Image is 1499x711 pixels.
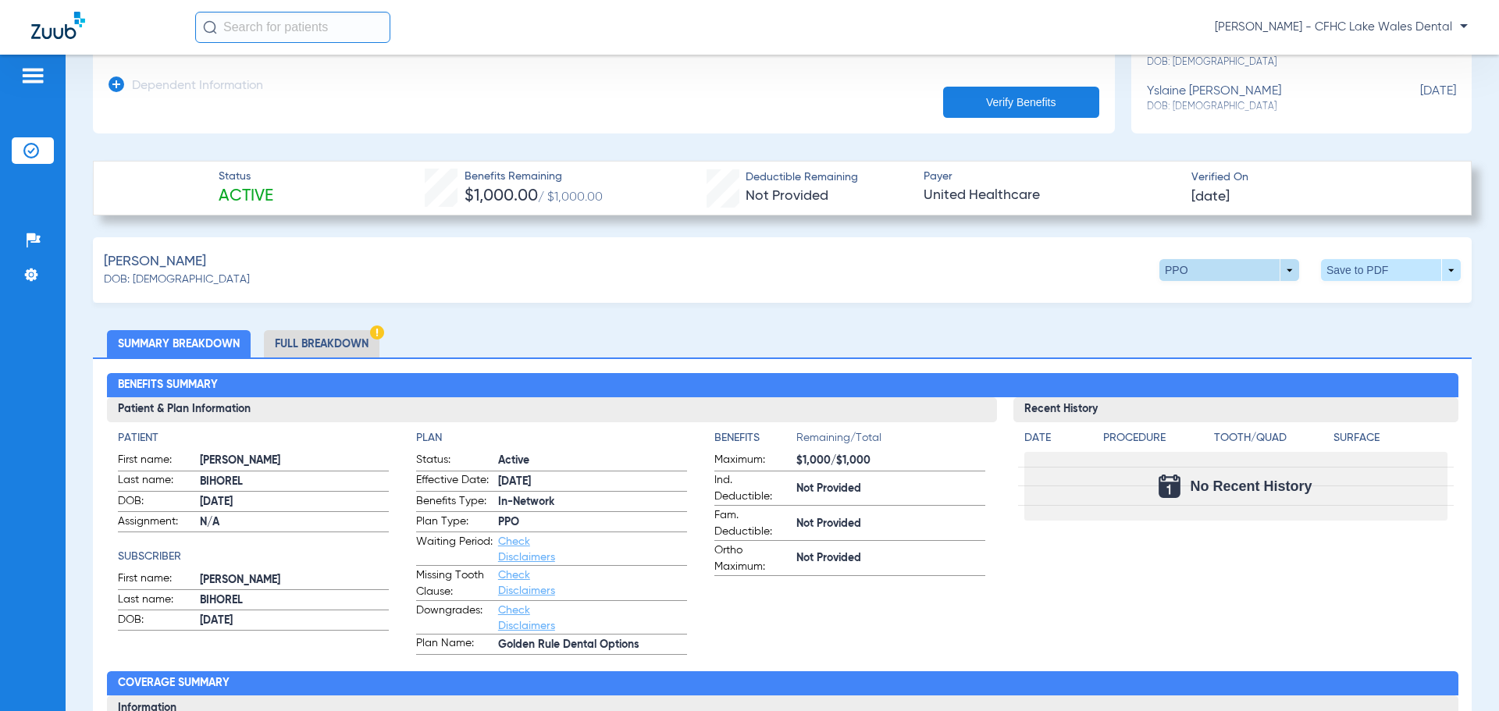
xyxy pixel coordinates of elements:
span: Last name: [118,592,194,610]
img: Calendar [1159,475,1180,498]
span: $1,000/$1,000 [796,453,985,469]
span: Deductible Remaining [746,169,858,186]
span: BIHOREL [200,592,389,609]
img: Hazard [370,325,384,340]
h4: Procedure [1103,430,1209,446]
span: Verified On [1191,169,1446,186]
app-breakdown-title: Procedure [1103,430,1209,452]
h4: Tooth/Quad [1214,430,1328,446]
h4: Subscriber [118,549,389,565]
span: BIHOREL [200,474,389,490]
span: DOB: [DEMOGRAPHIC_DATA] [1147,55,1378,69]
span: [PERSON_NAME] - CFHC Lake Wales Dental [1215,20,1468,35]
span: Golden Rule Dental Options [498,637,687,653]
span: [PERSON_NAME] [104,252,206,272]
span: / $1,000.00 [538,191,603,204]
span: Not Provided [796,516,985,532]
span: Payer [924,169,1178,185]
span: Assignment: [118,514,194,532]
h4: Surface [1333,430,1447,446]
img: Search Icon [203,20,217,34]
span: Waiting Period: [416,534,493,565]
h4: Plan [416,430,687,446]
h4: Benefits [714,430,796,446]
span: Not Provided [796,550,985,567]
span: Active [219,186,273,208]
h4: Patient [118,430,389,446]
span: First name: [118,571,194,589]
h3: Recent History [1013,397,1458,422]
button: Verify Benefits [943,87,1099,118]
span: Remaining/Total [796,430,985,452]
h4: Date [1024,430,1090,446]
h2: Benefits Summary [107,373,1458,398]
span: Benefits Type: [416,493,493,512]
span: Not Provided [796,481,985,497]
span: [DATE] [1378,84,1456,113]
button: PPO [1159,259,1299,281]
app-breakdown-title: Tooth/Quad [1214,430,1328,452]
iframe: Chat Widget [1421,636,1499,711]
li: Full Breakdown [264,330,379,357]
span: First name: [118,452,194,471]
h3: Patient & Plan Information [107,397,997,422]
span: [DATE] [200,613,389,629]
app-breakdown-title: Date [1024,430,1090,452]
span: [DATE] [498,474,687,490]
span: DOB: [118,612,194,631]
app-breakdown-title: Surface [1333,430,1447,452]
span: Not Provided [746,189,828,203]
span: $1,000.00 [465,188,538,204]
span: [PERSON_NAME] [200,453,389,469]
img: Zuub Logo [31,12,85,39]
app-breakdown-title: Benefits [714,430,796,452]
span: N/A [200,514,389,531]
a: Check Disclaimers [498,605,555,631]
span: PPO [498,514,687,531]
span: Status [219,169,273,185]
span: Downgrades: [416,603,493,634]
span: Status: [416,452,493,471]
span: Missing Tooth Clause: [416,567,493,600]
span: In-Network [498,494,687,510]
button: Save to PDF [1321,259,1461,281]
input: Search for patients [195,12,390,43]
img: hamburger-icon [20,66,45,85]
span: [PERSON_NAME] [200,572,389,588]
span: [DATE] [1191,187,1230,207]
span: No Recent History [1190,478,1312,494]
span: Last name: [118,472,194,491]
span: Ind. Deductible: [714,472,791,505]
span: [DATE] [200,494,389,510]
a: Check Disclaimers [498,570,555,596]
span: Plan Name: [416,635,493,654]
span: Fam. Deductible: [714,507,791,540]
div: yslaine [PERSON_NAME] [1147,84,1378,113]
span: Plan Type: [416,514,493,532]
span: United Healthcare [924,186,1178,205]
span: Benefits Remaining [465,169,603,185]
span: Maximum: [714,452,791,471]
span: DOB: [DEMOGRAPHIC_DATA] [104,272,250,288]
h2: Coverage Summary [107,671,1458,696]
span: Ortho Maximum: [714,542,791,575]
h3: Dependent Information [132,79,263,94]
span: DOB: [DEMOGRAPHIC_DATA] [1147,100,1378,114]
span: Active [498,453,687,469]
li: Summary Breakdown [107,330,251,357]
a: Check Disclaimers [498,536,555,563]
span: DOB: [118,493,194,512]
span: Effective Date: [416,472,493,491]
